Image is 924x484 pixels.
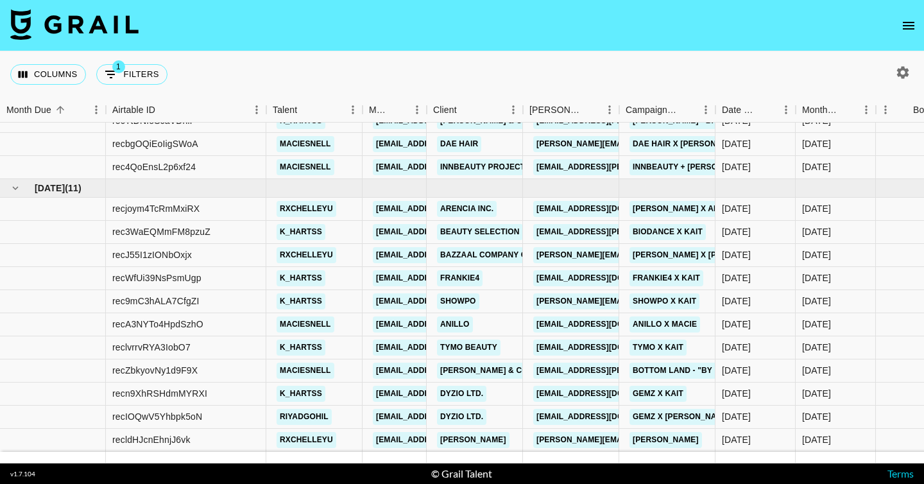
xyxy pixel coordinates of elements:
[277,224,325,240] a: k_hartss
[896,13,921,39] button: open drawer
[895,101,913,119] button: Sort
[533,340,677,356] a: [EMAIL_ADDRESS][DOMAIN_NAME]
[437,386,486,402] a: Dyzio Ltd.
[112,60,125,73] span: 1
[6,98,51,123] div: Month Due
[722,137,751,150] div: 8/13/2025
[722,98,758,123] div: Date Created
[437,247,560,263] a: Bazzaal Company Co., Ltd.
[802,137,831,150] div: Aug '25
[678,101,696,119] button: Sort
[533,136,742,152] a: [PERSON_NAME][EMAIL_ADDRESS][DOMAIN_NAME]
[112,364,198,377] div: recZbkyovNy1d9F9X
[802,364,831,377] div: Sep '25
[112,433,191,446] div: recldHJcnEhnjJ6vk
[533,316,677,333] a: [EMAIL_ADDRESS][DOMAIN_NAME]
[722,410,751,423] div: 9/16/2025
[10,470,35,478] div: v 1.7.104
[10,9,139,40] img: Grail Talent
[247,100,266,119] button: Menu
[802,98,839,123] div: Month Due
[112,295,200,307] div: rec9mC3hALA7CfgZI
[6,179,24,197] button: hide children
[619,98,715,123] div: Campaign (Type)
[629,432,702,448] a: [PERSON_NAME]
[112,160,196,173] div: rec4QoEnsL2p6xf24
[373,159,517,175] a: [EMAIL_ADDRESS][DOMAIN_NAME]
[629,247,777,263] a: [PERSON_NAME] x [PERSON_NAME]
[112,341,191,354] div: reclvrrvRYA3IobO7
[407,100,427,119] button: Menu
[802,248,831,261] div: Sep '25
[802,272,831,284] div: Sep '25
[722,318,751,331] div: 9/25/2025
[277,316,334,333] a: maciesnell
[600,100,619,119] button: Menu
[277,386,325,402] a: k_hartss
[582,101,600,119] button: Sort
[427,98,523,123] div: Client
[626,98,678,123] div: Campaign (Type)
[437,340,501,356] a: TYMO Beauty
[802,225,831,238] div: Sep '25
[373,386,517,402] a: [EMAIL_ADDRESS][DOMAIN_NAME]
[437,270,483,286] a: FRANKIE4
[802,202,831,215] div: Sep '25
[106,98,266,123] div: Airtable ID
[266,98,363,123] div: Talent
[523,98,619,123] div: Booker
[722,160,751,173] div: 8/25/2025
[112,225,210,238] div: rec3WaEQMmFM8pzuZ
[857,100,876,119] button: Menu
[389,101,407,119] button: Sort
[373,270,517,286] a: [EMAIL_ADDRESS][DOMAIN_NAME]
[722,225,751,238] div: 9/17/2025
[629,316,700,333] a: anillO x Macie
[35,182,65,194] span: [DATE]
[297,101,315,119] button: Sort
[533,363,742,379] a: [EMAIL_ADDRESS][PERSON_NAME][DOMAIN_NAME]
[65,182,81,194] span: ( 11 )
[533,201,677,217] a: [EMAIL_ADDRESS][DOMAIN_NAME]
[437,316,473,333] a: anillO
[876,100,895,119] button: Menu
[112,137,198,150] div: recbgOQiEoIigSWoA
[504,100,523,119] button: Menu
[437,293,479,309] a: Showpo
[722,364,751,377] div: 9/16/2025
[373,201,517,217] a: [EMAIL_ADDRESS][DOMAIN_NAME]
[277,136,334,152] a: maciesnell
[529,98,582,123] div: [PERSON_NAME]
[722,248,751,261] div: 9/25/2025
[802,433,831,446] div: Sep '25
[533,386,677,402] a: [EMAIL_ADDRESS][DOMAIN_NAME]
[437,409,486,425] a: Dyzio Ltd.
[155,101,173,119] button: Sort
[533,409,677,425] a: [EMAIL_ADDRESS][DOMAIN_NAME]
[437,136,481,152] a: Dae Hair
[112,248,192,261] div: recJ55I1zIONbOxjx
[629,159,757,175] a: INNBeauty + [PERSON_NAME]
[277,159,334,175] a: maciesnell
[277,432,336,448] a: rxchelleyu
[629,270,703,286] a: FRANKIE4 x Kait
[839,101,857,119] button: Sort
[373,293,517,309] a: [EMAIL_ADDRESS][DOMAIN_NAME]
[796,98,876,123] div: Month Due
[758,101,776,119] button: Sort
[802,387,831,400] div: Sep '25
[629,363,753,379] a: Bottom Land - "By My Side"
[112,98,155,123] div: Airtable ID
[277,409,332,425] a: riyadgohil
[437,201,497,217] a: Arencia Inc.
[437,159,528,175] a: INNBEAUTY Project
[373,247,517,263] a: [EMAIL_ADDRESS][DOMAIN_NAME]
[533,224,742,240] a: [EMAIL_ADDRESS][PERSON_NAME][DOMAIN_NAME]
[533,247,742,263] a: [PERSON_NAME][EMAIL_ADDRESS][DOMAIN_NAME]
[629,386,687,402] a: Gemz x Kait
[277,201,336,217] a: rxchelleyu
[802,295,831,307] div: Sep '25
[887,467,914,480] a: Terms
[722,272,751,284] div: 9/25/2025
[112,202,200,215] div: recjoym4TcRmMxiRX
